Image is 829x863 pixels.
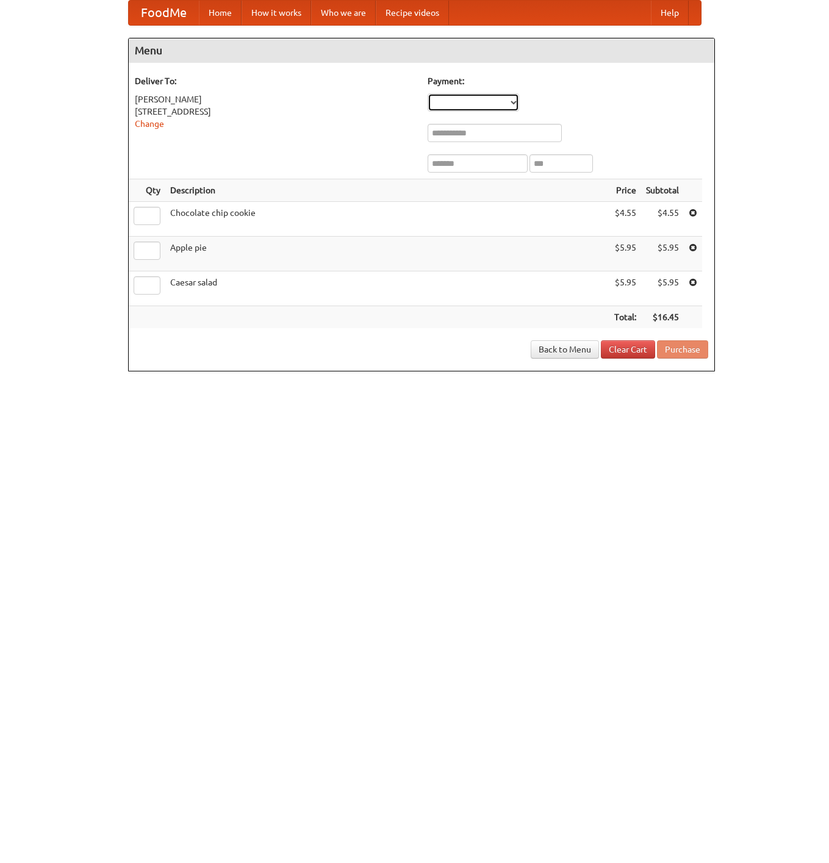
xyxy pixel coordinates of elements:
a: Help [651,1,689,25]
a: Home [199,1,242,25]
th: $16.45 [641,306,684,329]
td: $4.55 [609,202,641,237]
td: Chocolate chip cookie [165,202,609,237]
div: [STREET_ADDRESS] [135,106,415,118]
a: Who we are [311,1,376,25]
a: Back to Menu [531,340,599,359]
a: FoodMe [129,1,199,25]
td: $5.95 [641,271,684,306]
h5: Deliver To: [135,75,415,87]
div: [PERSON_NAME] [135,93,415,106]
td: $5.95 [641,237,684,271]
a: Recipe videos [376,1,449,25]
a: How it works [242,1,311,25]
th: Price [609,179,641,202]
a: Clear Cart [601,340,655,359]
a: Change [135,119,164,129]
th: Subtotal [641,179,684,202]
h4: Menu [129,38,714,63]
td: $5.95 [609,237,641,271]
td: $5.95 [609,271,641,306]
th: Qty [129,179,165,202]
h5: Payment: [428,75,708,87]
td: $4.55 [641,202,684,237]
button: Purchase [657,340,708,359]
td: Apple pie [165,237,609,271]
td: Caesar salad [165,271,609,306]
th: Total: [609,306,641,329]
th: Description [165,179,609,202]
